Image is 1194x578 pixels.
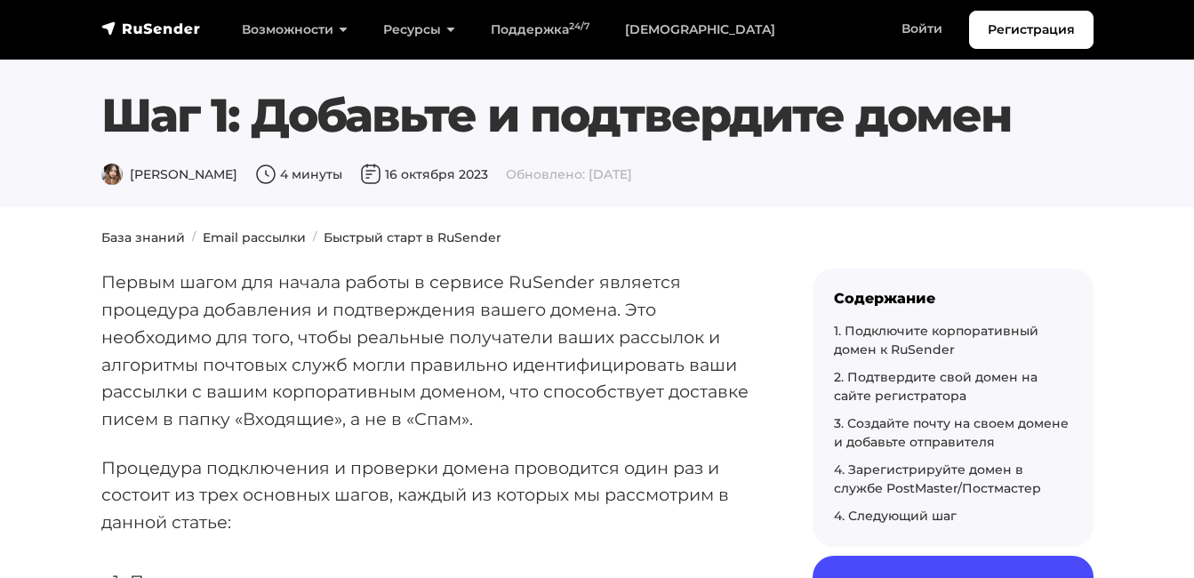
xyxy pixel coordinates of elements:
[360,164,381,185] img: Дата публикации
[203,229,306,245] a: Email рассылки
[255,164,276,185] img: Время чтения
[834,462,1041,496] a: 4. Зарегистрируйте домен в службе PostMaster/Постмастер
[324,229,501,245] a: Быстрый старт в RuSender
[884,11,960,47] a: Войти
[834,290,1072,307] div: Содержание
[101,88,1094,143] h1: Шаг 1: Добавьте и подтвердите домен
[569,20,589,32] sup: 24/7
[101,20,201,37] img: RuSender
[360,166,488,182] span: 16 октября 2023
[969,11,1094,49] a: Регистрация
[365,12,473,48] a: Ресурсы
[101,454,756,536] p: Процедура подключения и проверки домена проводится один раз и состоит из трех основных шагов, каж...
[473,12,607,48] a: Поддержка24/7
[101,269,756,432] p: Первым шагом для начала работы в сервисе RuSender является процедура добавления и подтверждения в...
[101,166,237,182] span: [PERSON_NAME]
[834,369,1038,404] a: 2. Подтвердите свой домен на сайте регистратора
[834,323,1038,357] a: 1. Подключите корпоративный домен к RuSender
[255,166,342,182] span: 4 минуты
[101,229,185,245] a: База знаний
[607,12,793,48] a: [DEMOGRAPHIC_DATA]
[506,166,632,182] span: Обновлено: [DATE]
[834,415,1069,450] a: 3. Создайте почту на своем домене и добавьте отправителя
[91,229,1104,247] nav: breadcrumb
[834,508,957,524] a: 4. Следующий шаг
[224,12,365,48] a: Возможности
